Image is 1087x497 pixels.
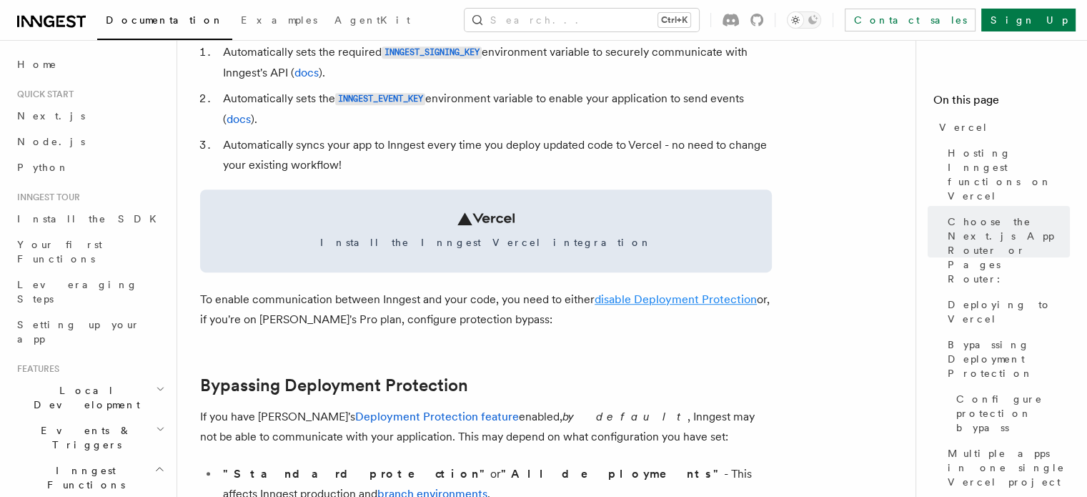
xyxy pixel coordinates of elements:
[11,232,168,272] a: Your first Functions
[11,154,168,180] a: Python
[950,386,1070,441] a: Configure protection bypass
[355,410,519,423] a: Deployment Protection feature
[11,363,59,375] span: Features
[948,446,1070,489] span: Multiple apps in one single Vercel project
[11,383,156,412] span: Local Development
[97,4,232,40] a: Documentation
[11,206,168,232] a: Install the SDK
[334,14,410,26] span: AgentKit
[948,146,1070,203] span: Hosting Inngest functions on Vercel
[17,279,138,305] span: Leveraging Steps
[335,92,425,105] a: INNGEST_EVENT_KEY
[382,45,482,59] a: INNGEST_SIGNING_KEY
[942,209,1070,292] a: Choose the Next.js App Router or Pages Router:
[11,378,168,418] button: Local Development
[219,89,772,129] li: Automatically sets the environment variable to enable your application to send events ( ).
[942,441,1070,495] a: Multiple apps in one single Vercel project
[939,120,988,134] span: Vercel
[11,463,154,492] span: Inngest Functions
[942,140,1070,209] a: Hosting Inngest functions on Vercel
[948,215,1070,286] span: Choose the Next.js App Router or Pages Router:
[942,292,1070,332] a: Deploying to Vercel
[200,407,772,447] p: If you have [PERSON_NAME]'s enabled, , Inngest may not be able to communicate with your applicati...
[200,375,468,395] a: Bypassing Deployment Protection
[219,135,772,175] li: Automatically syncs your app to Inngest every time you deploy updated code to Vercel - no need to...
[219,42,772,83] li: Automatically sets the required environment variable to securely communicate with Inngest's API ( ).
[562,410,688,423] em: by default
[17,319,140,345] span: Setting up your app
[200,290,772,330] p: To enable communication between Inngest and your code, you need to either or, if you're on [PERSO...
[11,89,74,100] span: Quick start
[17,110,85,122] span: Next.js
[948,338,1070,380] span: Bypassing Deployment Protection
[11,103,168,129] a: Next.js
[658,13,690,27] kbd: Ctrl+K
[17,162,69,173] span: Python
[17,136,85,147] span: Node.js
[981,9,1076,31] a: Sign Up
[465,9,699,31] button: Search...Ctrl+K
[241,14,317,26] span: Examples
[942,332,1070,386] a: Bypassing Deployment Protection
[933,92,1070,114] h4: On this page
[227,112,251,126] a: docs
[335,93,425,105] code: INNGEST_EVENT_KEY
[11,418,168,458] button: Events & Triggers
[948,297,1070,326] span: Deploying to Vercel
[326,4,419,39] a: AgentKit
[595,292,757,306] a: disable Deployment Protection
[106,14,224,26] span: Documentation
[501,467,724,481] strong: "All deployments"
[11,423,156,452] span: Events & Triggers
[217,235,755,250] span: Install the Inngest Vercel integration
[11,129,168,154] a: Node.js
[845,9,976,31] a: Contact sales
[382,46,482,59] code: INNGEST_SIGNING_KEY
[17,239,102,265] span: Your first Functions
[200,190,772,272] a: Install the Inngest Vercel integration
[11,51,168,77] a: Home
[787,11,821,29] button: Toggle dark mode
[11,312,168,352] a: Setting up your app
[956,392,1070,435] span: Configure protection bypass
[933,114,1070,140] a: Vercel
[223,467,490,481] strong: "Standard protection"
[17,213,165,225] span: Install the SDK
[232,4,326,39] a: Examples
[11,272,168,312] a: Leveraging Steps
[294,66,319,79] a: docs
[11,192,80,203] span: Inngest tour
[17,57,57,72] span: Home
